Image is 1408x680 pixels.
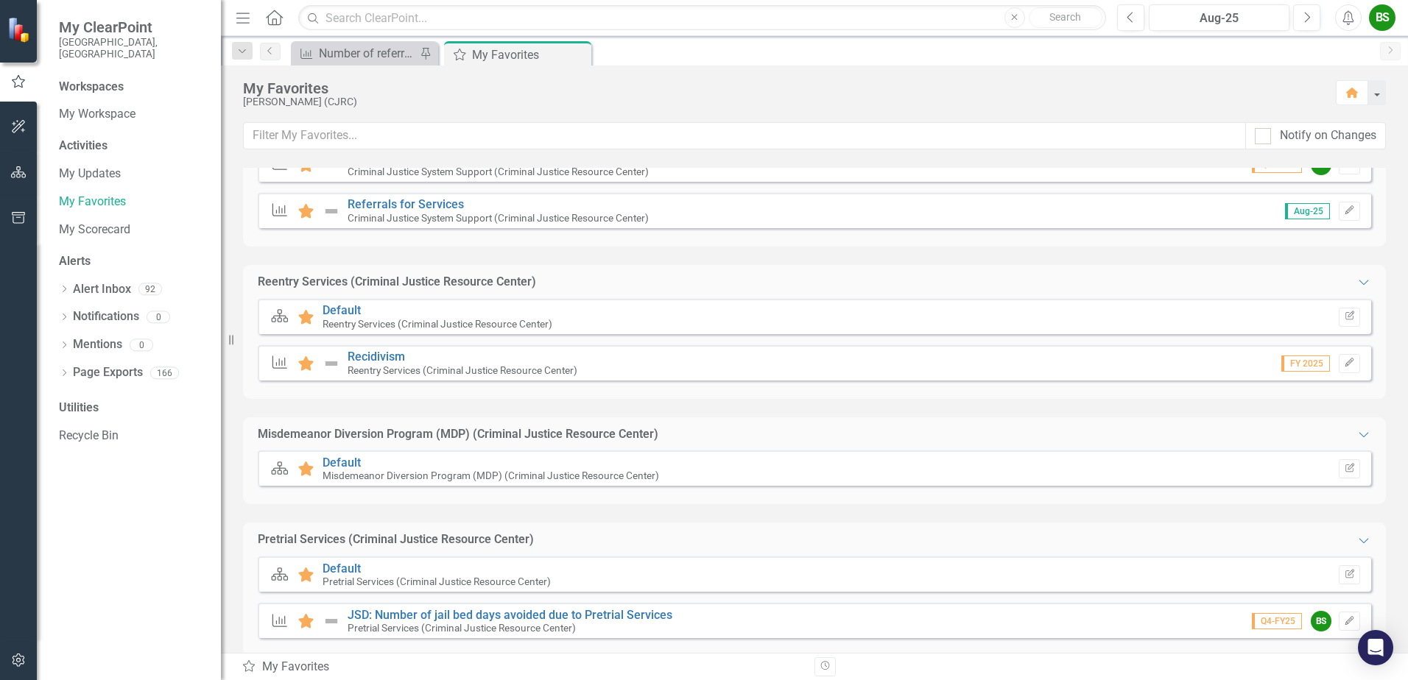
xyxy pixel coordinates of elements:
img: ClearPoint Strategy [7,17,33,43]
div: Utilities [59,400,206,417]
a: Recycle Bin [59,428,206,445]
div: Activities [59,138,206,155]
div: [PERSON_NAME] (CJRC) [243,96,1321,107]
div: My Favorites [472,46,588,64]
small: Pretrial Services (Criminal Justice Resource Center) [348,622,576,634]
small: Misdemeanor Diversion Program (MDP) (Criminal Justice Resource Center) [323,470,659,481]
a: Number of referrals for services STARR [295,44,416,63]
a: My Updates [59,166,206,183]
img: Not Defined [323,355,340,372]
a: Page Exports [73,364,143,381]
input: Search ClearPoint... [298,5,1106,31]
div: 166 [150,366,179,379]
a: JSD: Number of jail bed days avoided due to Pretrial Services [348,608,672,622]
span: FY 2025 [1281,355,1330,372]
img: Not Defined [323,202,340,220]
a: Referrals for Services [348,197,464,211]
div: Aug-25 [1154,10,1284,27]
small: Reentry Services (Criminal Justice Resource Center) [348,364,577,376]
span: Aug-25 [1285,203,1330,219]
a: Default [323,303,361,317]
input: Filter My Favorites... [243,122,1246,149]
div: Open Intercom Messenger [1358,630,1393,665]
div: My Favorites [242,659,803,676]
div: Pretrial Services (Criminal Justice Resource Center) [258,531,534,548]
div: BS [1311,611,1331,631]
div: Misdemeanor Diversion Program (MDP) (Criminal Justice Resource Center) [258,426,658,443]
button: Aug-25 [1149,4,1289,31]
a: My Favorites [59,194,206,210]
a: Default [323,562,361,575]
div: 92 [138,283,162,296]
small: Reentry Services (Criminal Justice Resource Center) [323,318,552,330]
a: Default [323,456,361,470]
a: Alert Inbox [73,281,131,298]
button: Search [1029,7,1102,28]
a: My Scorecard [59,222,206,238]
span: My ClearPoint [59,18,206,36]
div: 0 [130,339,153,351]
a: Mentions [73,336,122,353]
div: Alerts [59,253,206,270]
a: Recidivism [348,350,405,364]
div: Number of referrals for services STARR [319,44,416,63]
div: 0 [147,311,170,323]
small: Criminal Justice System Support (Criminal Justice Resource Center) [348,166,649,177]
small: Criminal Justice System Support (Criminal Justice Resource Center) [348,212,649,224]
img: Not Defined [323,612,340,630]
div: Workspaces [59,79,124,96]
a: Notifications [73,308,139,325]
small: [GEOGRAPHIC_DATA], [GEOGRAPHIC_DATA] [59,36,206,60]
span: Search [1049,11,1081,23]
small: Pretrial Services (Criminal Justice Resource Center) [323,575,551,587]
a: My Workspace [59,106,206,123]
div: Reentry Services (Criminal Justice Resource Center) [258,274,536,291]
button: BS [1369,4,1395,31]
span: Q4-FY25 [1252,613,1302,629]
div: Notify on Changes [1280,127,1376,144]
div: My Favorites [243,80,1321,96]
